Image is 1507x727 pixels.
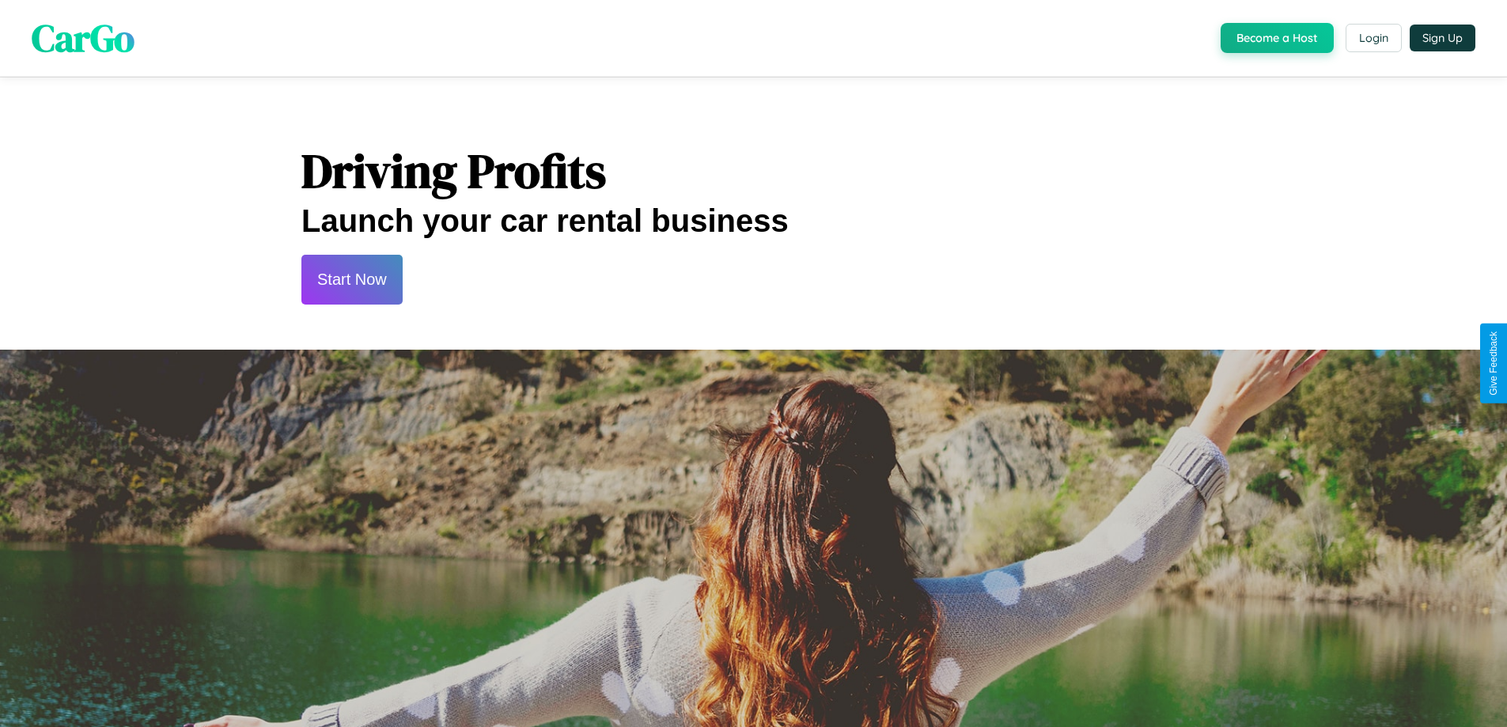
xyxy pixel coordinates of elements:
button: Become a Host [1221,23,1334,53]
div: Give Feedback [1488,331,1499,396]
button: Sign Up [1410,25,1475,51]
button: Start Now [301,255,403,305]
h1: Driving Profits [301,138,1206,203]
span: CarGo [32,12,134,64]
h2: Launch your car rental business [301,203,1206,239]
button: Login [1346,24,1402,52]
